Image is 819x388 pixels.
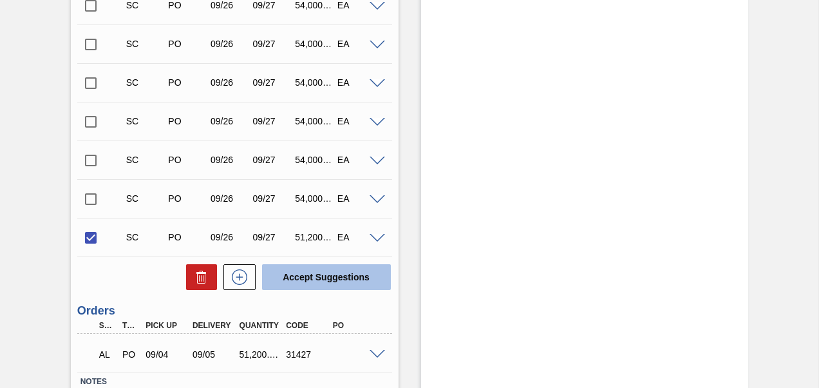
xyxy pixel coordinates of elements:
[256,263,392,291] div: Accept Suggestions
[96,340,118,369] div: Awaiting Load Composition
[250,77,295,88] div: 09/27/2025
[292,39,337,49] div: 54,000.000
[292,232,337,242] div: 51,200.000
[142,349,193,360] div: 09/04/2025
[334,232,379,242] div: EA
[123,39,168,49] div: Suggestion Created
[207,193,252,204] div: 09/26/2025
[123,193,168,204] div: Suggestion Created
[207,77,252,88] div: 09/26/2025
[283,321,333,330] div: Code
[123,155,168,165] div: Suggestion Created
[99,349,115,360] p: AL
[96,321,118,330] div: Step
[165,193,210,204] div: Purchase order
[207,116,252,126] div: 09/26/2025
[283,349,333,360] div: 31427
[262,264,391,290] button: Accept Suggestions
[207,232,252,242] div: 09/26/2025
[123,116,168,126] div: Suggestion Created
[123,232,168,242] div: Suggestion Created
[292,77,337,88] div: 54,000.000
[165,77,210,88] div: Purchase order
[250,193,295,204] div: 09/27/2025
[250,155,295,165] div: 09/27/2025
[250,116,295,126] div: 09/27/2025
[292,193,337,204] div: 54,000.000
[334,77,379,88] div: EA
[334,193,379,204] div: EA
[292,155,337,165] div: 54,000.000
[119,321,141,330] div: Type
[330,321,380,330] div: PO
[180,264,217,290] div: Delete Suggestions
[334,39,379,49] div: EA
[334,155,379,165] div: EA
[207,155,252,165] div: 09/26/2025
[334,116,379,126] div: EA
[236,321,287,330] div: Quantity
[189,321,240,330] div: Delivery
[165,116,210,126] div: Purchase order
[217,264,256,290] div: New suggestion
[165,232,210,242] div: Purchase order
[292,116,337,126] div: 54,000.000
[189,349,240,360] div: 09/05/2025
[250,232,295,242] div: 09/27/2025
[142,321,193,330] div: Pick up
[123,77,168,88] div: Suggestion Created
[236,349,287,360] div: 51,200.000
[165,155,210,165] div: Purchase order
[250,39,295,49] div: 09/27/2025
[119,349,141,360] div: Purchase order
[165,39,210,49] div: Purchase order
[77,304,392,318] h3: Orders
[207,39,252,49] div: 09/26/2025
